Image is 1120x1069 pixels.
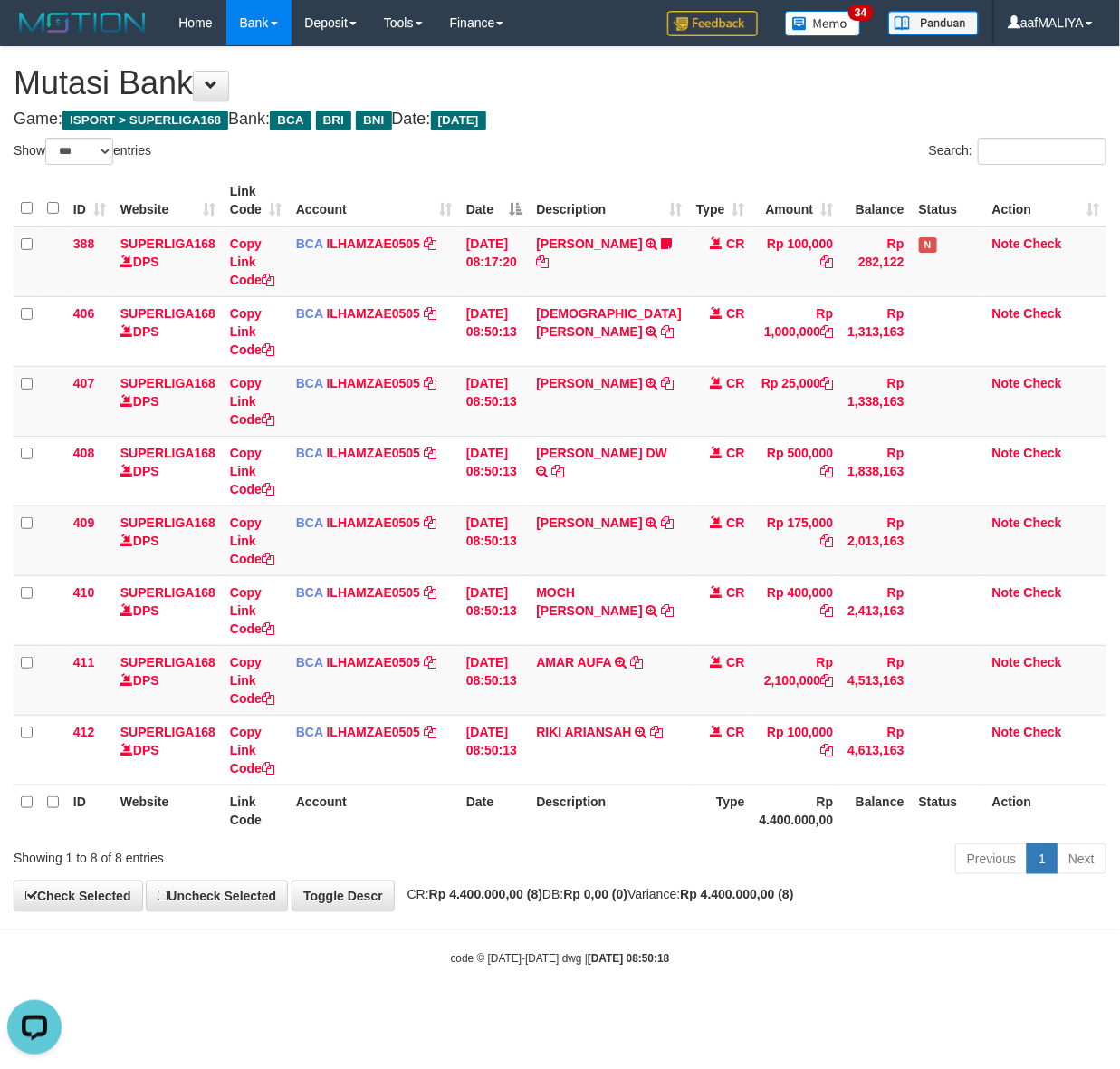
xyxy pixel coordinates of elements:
[296,446,323,460] span: BCA
[662,324,675,339] a: Copy IMAM YANUARTO to clipboard
[296,306,323,321] span: BCA
[73,515,94,530] span: 409
[1024,376,1062,390] a: Check
[820,376,833,390] a: Copy Rp 25,000 to clipboard
[630,655,643,669] a: Copy AMAR AUFA to clipboard
[73,376,94,390] span: 407
[120,515,215,530] a: SUPERLIGA168
[327,446,420,460] a: ILHAMZAE0505
[1024,306,1062,321] a: Check
[14,111,1106,129] h4: Game: Bank: Date:
[992,655,1020,669] a: Note
[551,464,564,478] a: Copy BASILIUS YANUAR DW to clipboard
[662,603,675,618] a: Copy MOCH SYAM IQBAL to clipboard
[1024,655,1062,669] a: Check
[113,715,223,785] td: DPS
[296,655,323,669] span: BCA
[978,138,1106,165] input: Search:
[529,785,688,836] th: Description
[424,376,436,390] a: Copy ILHAMZAE0505 to clipboard
[840,436,911,506] td: Rp 1,838,163
[327,236,420,251] a: ILHAMZAE0505
[73,585,94,600] span: 410
[66,175,113,226] th: ID: activate to sort column ascending
[230,655,274,706] a: Copy Link Code
[840,645,911,715] td: Rp 4,513,163
[840,366,911,436] td: Rp 1,338,163
[536,446,667,460] a: [PERSON_NAME] DW
[113,506,223,575] td: DPS
[529,175,688,226] th: Description: activate to sort column ascending
[752,715,841,785] td: Rp 100,000
[726,236,744,251] span: CR
[73,655,94,669] span: 411
[459,506,529,575] td: [DATE] 08:50:13
[536,515,642,530] a: [PERSON_NAME]
[120,446,215,460] a: SUPERLIGA168
[73,236,94,251] span: 388
[424,585,436,600] a: Copy ILHAMZAE0505 to clipboard
[992,585,1020,600] a: Note
[62,111,228,130] span: ISPORT > SUPERLIGA168
[785,11,861,36] img: Button%20Memo.svg
[424,446,436,460] a: Copy ILHAMZAE0505 to clipboard
[726,655,744,669] span: CR
[726,515,744,530] span: CR
[536,655,611,669] a: AMAR AUFA
[752,575,841,645] td: Rp 400,000
[113,785,223,836] th: Website
[66,785,113,836] th: ID
[429,887,542,901] strong: Rp 4.400.000,00 (8)
[820,464,833,478] a: Copy Rp 500,000 to clipboard
[726,725,744,739] span: CR
[120,236,215,251] a: SUPERLIGA168
[848,5,873,21] span: 34
[296,236,323,251] span: BCA
[536,585,642,618] a: MOCH [PERSON_NAME]
[230,515,274,566] a: Copy Link Code
[292,881,395,911] a: Toggle Descr
[230,446,274,496] a: Copy Link Code
[327,376,420,390] a: ILHAMZAE0505
[1024,236,1062,251] a: Check
[113,645,223,715] td: DPS
[840,715,911,785] td: Rp 4,613,163
[840,785,911,836] th: Balance
[431,111,486,130] span: [DATE]
[296,515,323,530] span: BCA
[840,175,911,226] th: Balance
[536,306,681,339] a: [DEMOGRAPHIC_DATA][PERSON_NAME]
[14,138,151,165] label: Show entries
[230,236,274,287] a: Copy Link Code
[113,175,223,226] th: Website: activate to sort column ascending
[752,436,841,506] td: Rp 500,000
[820,255,833,269] a: Copy Rp 100,000 to clipboard
[1024,515,1062,530] a: Check
[992,725,1020,739] a: Note
[120,376,215,390] a: SUPERLIGA168
[120,655,215,669] a: SUPERLIGA168
[424,515,436,530] a: Copy ILHAMZAE0505 to clipboard
[919,237,937,253] span: Has Note
[726,446,744,460] span: CR
[120,585,215,600] a: SUPERLIGA168
[820,603,833,618] a: Copy Rp 400,000 to clipboard
[451,952,670,965] small: code © [DATE]-[DATE] dwg |
[424,725,436,739] a: Copy ILHAMZAE0505 to clipboard
[45,138,113,165] select: Showentries
[820,324,833,339] a: Copy Rp 1,000,000 to clipboard
[662,515,675,530] a: Copy MUHAMAD FAQIH to clipboard
[327,655,420,669] a: ILHAMZAE0505
[536,255,549,269] a: Copy NANA SUDIARNA to clipboard
[588,952,669,965] strong: [DATE] 08:50:18
[689,175,752,226] th: Type: activate to sort column ascending
[1027,843,1058,874] a: 1
[459,175,529,226] th: Date: activate to sort column descending
[113,226,223,297] td: DPS
[992,446,1020,460] a: Note
[356,111,391,130] span: BNI
[820,534,833,548] a: Copy Rp 175,000 to clipboard
[680,887,793,901] strong: Rp 4.400.000,00 (8)
[327,306,420,321] a: ILHAMZAE0505
[752,366,841,436] td: Rp 25,000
